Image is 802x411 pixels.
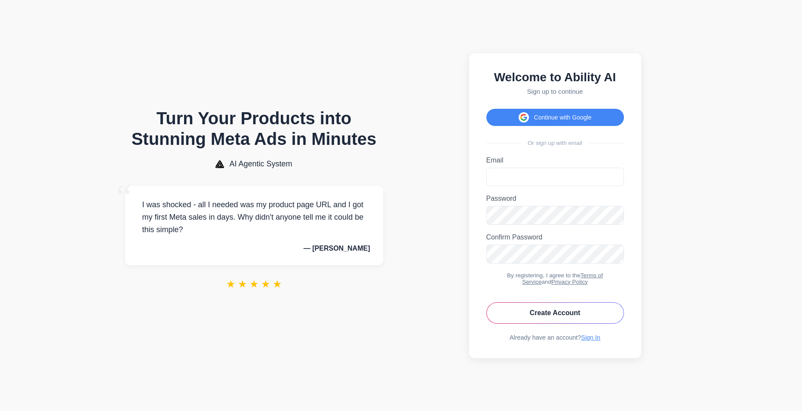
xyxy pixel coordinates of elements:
[486,156,624,164] label: Email
[581,334,600,341] a: Sign In
[486,195,624,202] label: Password
[486,88,624,95] p: Sign up to continue
[125,108,383,149] h1: Turn Your Products into Stunning Meta Ads in Minutes
[486,233,624,241] label: Confirm Password
[486,140,624,146] div: Or sign up with email
[138,199,370,236] p: I was shocked - all I needed was my product page URL and I got my first Meta sales in days. Why d...
[486,334,624,341] div: Already have an account?
[486,302,624,324] button: Create Account
[551,279,588,285] a: Privacy Policy
[249,278,259,290] span: ★
[117,177,132,216] span: “
[522,272,603,285] a: Terms of Service
[215,160,224,168] img: AI Agentic System Logo
[138,245,370,252] p: — [PERSON_NAME]
[229,159,292,169] span: AI Agentic System
[486,71,624,84] h2: Welcome to Ability AI
[273,278,282,290] span: ★
[486,109,624,126] button: Continue with Google
[486,272,624,285] div: By registering, I agree to the and
[261,278,270,290] span: ★
[226,278,236,290] span: ★
[238,278,247,290] span: ★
